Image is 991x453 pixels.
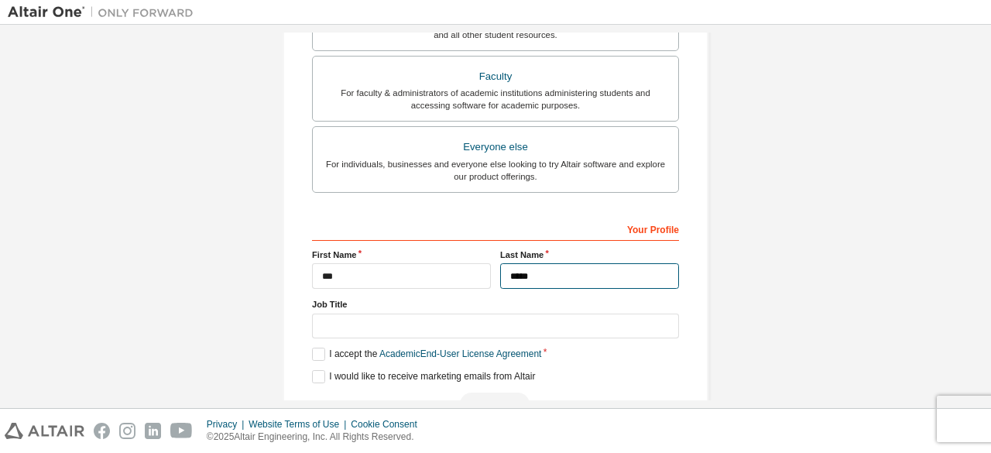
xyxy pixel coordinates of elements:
div: Website Terms of Use [249,418,351,431]
div: Everyone else [322,136,669,158]
div: Faculty [322,66,669,88]
label: First Name [312,249,491,261]
img: altair_logo.svg [5,423,84,439]
div: Privacy [207,418,249,431]
label: Job Title [312,298,679,311]
img: youtube.svg [170,423,193,439]
img: linkedin.svg [145,423,161,439]
div: For individuals, businesses and everyone else looking to try Altair software and explore our prod... [322,158,669,183]
div: Read and acccept EULA to continue [312,393,679,416]
img: Altair One [8,5,201,20]
a: Academic End-User License Agreement [379,348,541,359]
p: © 2025 Altair Engineering, Inc. All Rights Reserved. [207,431,427,444]
div: For faculty & administrators of academic institutions administering students and accessing softwa... [322,87,669,112]
div: Your Profile [312,216,679,241]
label: I would like to receive marketing emails from Altair [312,370,535,383]
label: Last Name [500,249,679,261]
img: instagram.svg [119,423,135,439]
div: Cookie Consent [351,418,426,431]
label: I accept the [312,348,541,361]
img: facebook.svg [94,423,110,439]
